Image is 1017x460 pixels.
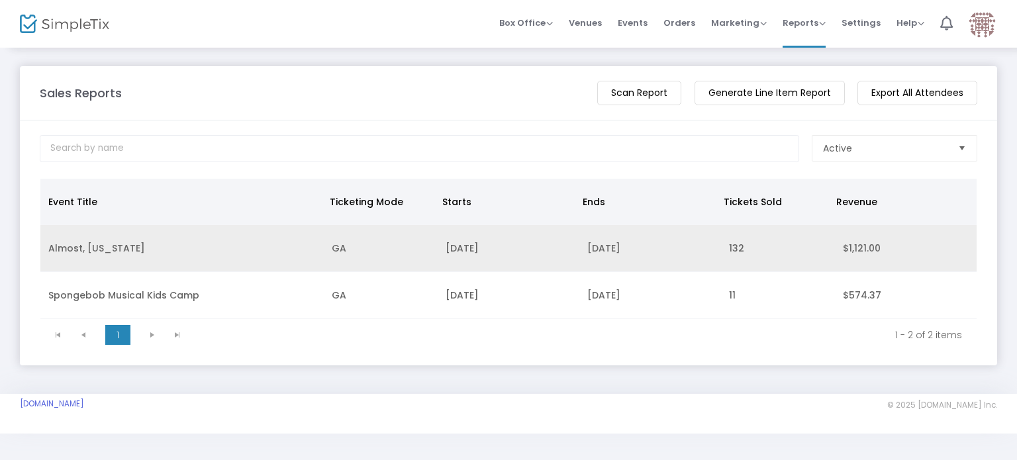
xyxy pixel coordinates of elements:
button: Select [953,136,971,161]
input: Search by name [40,135,799,162]
div: Data table [40,179,977,319]
span: Marketing [711,17,767,29]
td: $1,121.00 [835,225,977,272]
td: Spongebob Musical Kids Camp [40,272,324,319]
m-button: Export All Attendees [857,81,977,105]
m-button: Scan Report [597,81,681,105]
span: Page 1 [105,325,130,345]
span: Venues [569,6,602,40]
span: Revenue [836,195,877,208]
m-panel-title: Sales Reports [40,84,122,102]
td: 11 [721,272,834,319]
kendo-pager-info: 1 - 2 of 2 items [199,328,962,342]
span: Box Office [499,17,553,29]
td: GA [324,272,437,319]
td: [DATE] [438,272,579,319]
td: [DATE] [579,225,721,272]
td: 132 [721,225,834,272]
th: Ends [575,179,715,225]
td: $574.37 [835,272,977,319]
th: Ticketing Mode [322,179,434,225]
span: © 2025 [DOMAIN_NAME] Inc. [887,400,997,410]
span: Active [823,142,852,155]
span: Help [896,17,924,29]
m-button: Generate Line Item Report [695,81,845,105]
th: Tickets Sold [716,179,828,225]
span: Events [618,6,648,40]
span: Settings [842,6,881,40]
span: Reports [783,17,826,29]
span: Orders [663,6,695,40]
th: Event Title [40,179,322,225]
td: GA [324,225,437,272]
a: [DOMAIN_NAME] [20,398,84,409]
td: [DATE] [438,225,579,272]
td: [DATE] [579,272,721,319]
td: Almost, [US_STATE] [40,225,324,272]
th: Starts [434,179,575,225]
